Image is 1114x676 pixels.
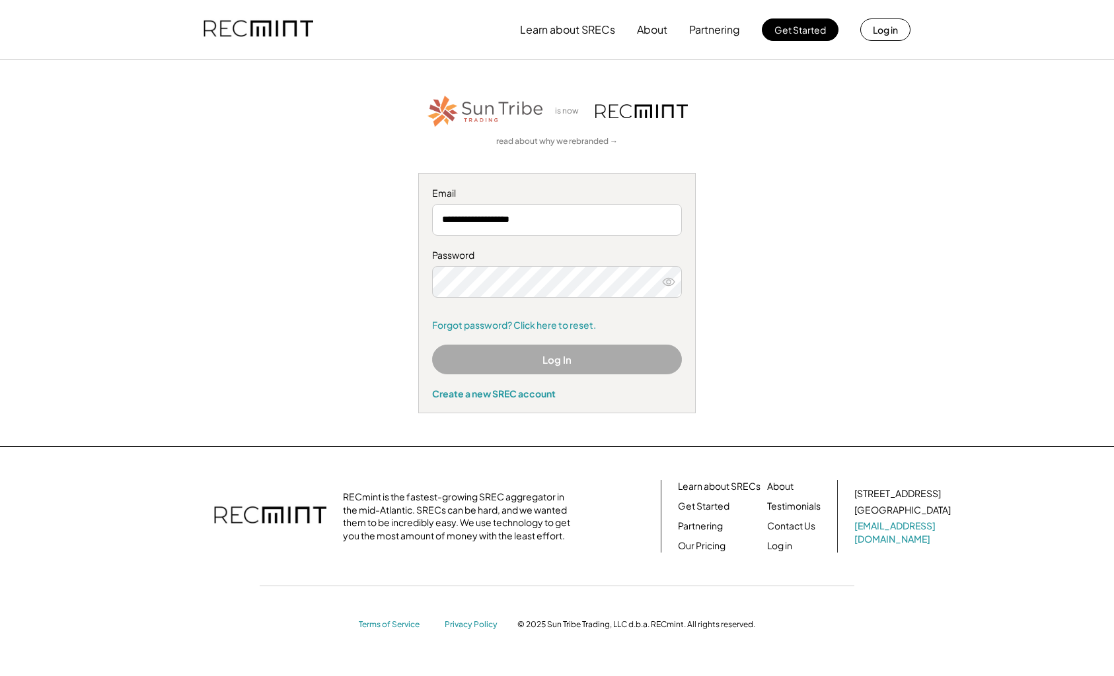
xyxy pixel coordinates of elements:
[762,18,838,41] button: Get Started
[767,539,792,553] a: Log in
[678,520,723,533] a: Partnering
[520,17,615,43] button: Learn about SRECs
[445,619,504,630] a: Privacy Policy
[432,345,682,374] button: Log In
[595,104,688,118] img: recmint-logotype%403x.png
[432,388,682,399] div: Create a new SREC account
[854,520,953,545] a: [EMAIL_ADDRESS][DOMAIN_NAME]
[637,17,667,43] button: About
[432,319,682,332] a: Forgot password? Click here to reset.
[496,136,618,147] a: read about why we rebranded →
[359,619,431,630] a: Terms of Service
[552,106,589,117] div: is now
[767,480,794,493] a: About
[432,187,682,200] div: Email
[432,249,682,262] div: Password
[678,480,761,493] a: Learn about SRECs
[767,520,815,533] a: Contact Us
[343,490,577,542] div: RECmint is the fastest-growing SREC aggregator in the mid-Atlantic. SRECs can be hard, and we wan...
[204,7,313,52] img: recmint-logotype%403x.png
[678,539,725,553] a: Our Pricing
[854,487,941,500] div: [STREET_ADDRESS]
[426,93,545,129] img: STT_Horizontal_Logo%2B-%2BColor.png
[214,493,326,539] img: recmint-logotype%403x.png
[860,18,910,41] button: Log in
[854,504,951,517] div: [GEOGRAPHIC_DATA]
[689,17,740,43] button: Partnering
[678,500,729,513] a: Get Started
[517,619,755,630] div: © 2025 Sun Tribe Trading, LLC d.b.a. RECmint. All rights reserved.
[767,500,821,513] a: Testimonials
